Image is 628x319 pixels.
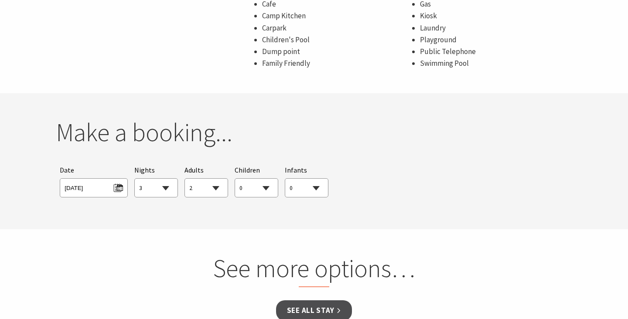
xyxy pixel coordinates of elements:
li: Camp Kitchen [262,10,411,22]
span: [DATE] [65,181,123,193]
li: Dump point [262,46,411,58]
div: Choose a number of nights [134,165,178,197]
li: Carpark [262,22,411,34]
li: Family Friendly [262,58,411,69]
span: Nights [134,165,155,176]
li: Playground [420,34,569,46]
li: Children's Pool [262,34,411,46]
div: Please choose your desired arrival date [60,165,127,197]
h2: Make a booking... [56,117,572,148]
span: Children [235,166,260,174]
h2: See more options… [148,253,481,287]
li: Kiosk [420,10,569,22]
li: Swimming Pool [420,58,569,69]
li: Public Telephone [420,46,569,58]
li: Laundry [420,22,569,34]
span: Infants [285,166,307,174]
span: Adults [184,166,204,174]
span: Date [60,166,74,174]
